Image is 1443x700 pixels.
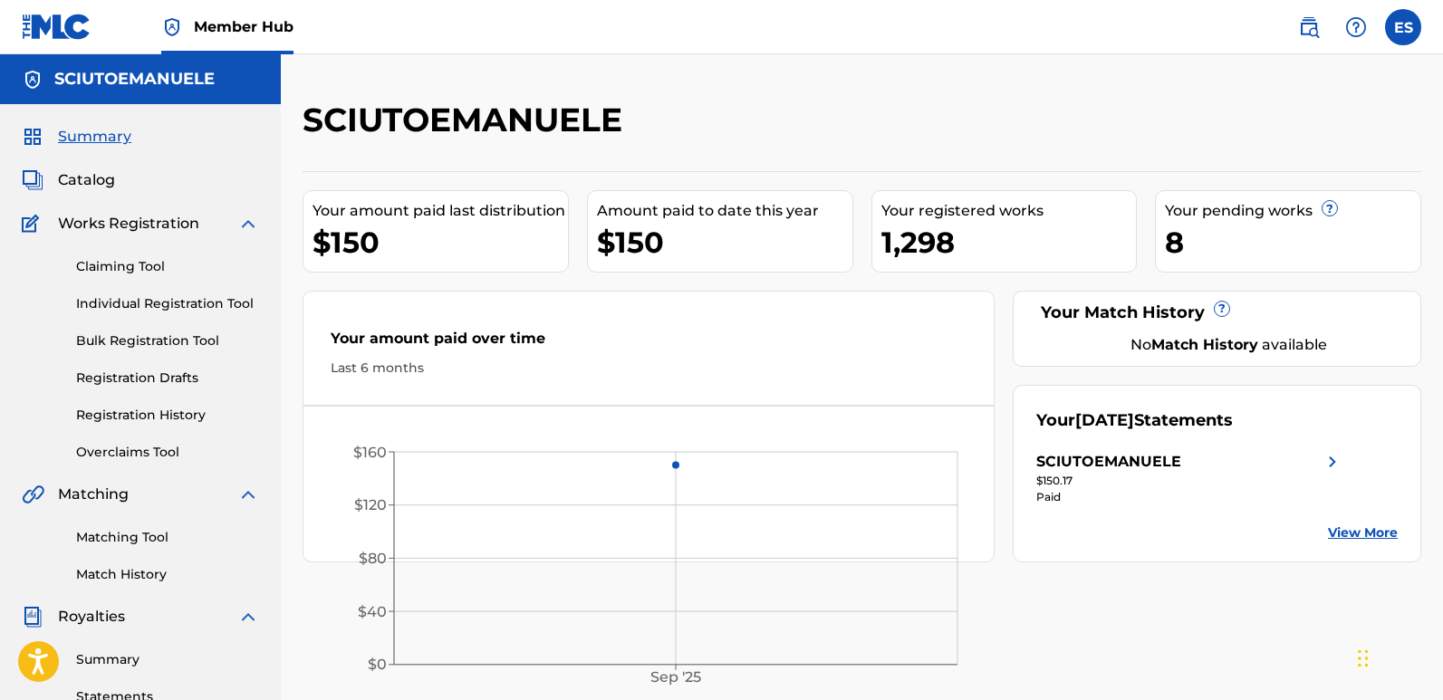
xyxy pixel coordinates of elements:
[331,359,967,378] div: Last 6 months
[76,294,259,313] a: Individual Registration Tool
[1385,9,1421,45] div: User Menu
[881,222,1137,263] div: 1,298
[22,126,43,148] img: Summary
[1036,451,1181,473] div: SCIUTOEMANUELE
[161,16,183,38] img: Top Rightsholder
[313,200,568,222] div: Your amount paid last distribution
[76,528,259,547] a: Matching Tool
[22,606,43,628] img: Royalties
[76,406,259,425] a: Registration History
[22,213,45,235] img: Works Registration
[1345,16,1367,38] img: help
[58,126,131,148] span: Summary
[358,603,387,620] tspan: $40
[881,200,1137,222] div: Your registered works
[76,257,259,276] a: Claiming Tool
[1059,334,1398,356] div: No available
[1036,473,1343,489] div: $150.17
[237,606,259,628] img: expand
[1291,9,1327,45] a: Public Search
[368,656,387,673] tspan: $0
[58,606,125,628] span: Royalties
[1036,301,1398,325] div: Your Match History
[22,169,115,191] a: CatalogCatalog
[54,69,215,90] h5: SCIUTOEMANUELE
[194,16,293,37] span: Member Hub
[76,369,259,388] a: Registration Drafts
[1151,336,1258,353] strong: Match History
[353,444,387,461] tspan: $160
[1215,302,1229,316] span: ?
[1358,631,1369,686] div: Ziehen
[22,69,43,91] img: Accounts
[76,565,259,584] a: Match History
[237,484,259,505] img: expand
[303,100,631,140] h2: SCIUTOEMANUELE
[22,14,91,40] img: MLC Logo
[597,222,852,263] div: $150
[237,213,259,235] img: expand
[313,222,568,263] div: $150
[1165,222,1420,263] div: 8
[22,169,43,191] img: Catalog
[76,331,259,350] a: Bulk Registration Tool
[1328,523,1398,542] a: View More
[1298,16,1320,38] img: search
[1075,410,1134,430] span: [DATE]
[1323,201,1337,216] span: ?
[58,484,129,505] span: Matching
[359,550,387,567] tspan: $80
[58,213,199,235] span: Works Registration
[1036,408,1233,433] div: Your Statements
[1352,613,1443,700] div: Chat-Widget
[22,484,44,505] img: Matching
[1338,9,1374,45] div: Help
[650,668,701,686] tspan: Sep '25
[1322,451,1343,473] img: right chevron icon
[354,496,387,513] tspan: $120
[1036,451,1343,505] a: SCIUTOEMANUELEright chevron icon$150.17Paid
[1352,613,1443,700] iframe: Chat Widget
[1392,443,1443,589] iframe: Resource Center
[58,169,115,191] span: Catalog
[22,126,131,148] a: SummarySummary
[331,328,967,359] div: Your amount paid over time
[1165,200,1420,222] div: Your pending works
[76,443,259,462] a: Overclaims Tool
[1036,489,1343,505] div: Paid
[76,650,259,669] a: Summary
[597,200,852,222] div: Amount paid to date this year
